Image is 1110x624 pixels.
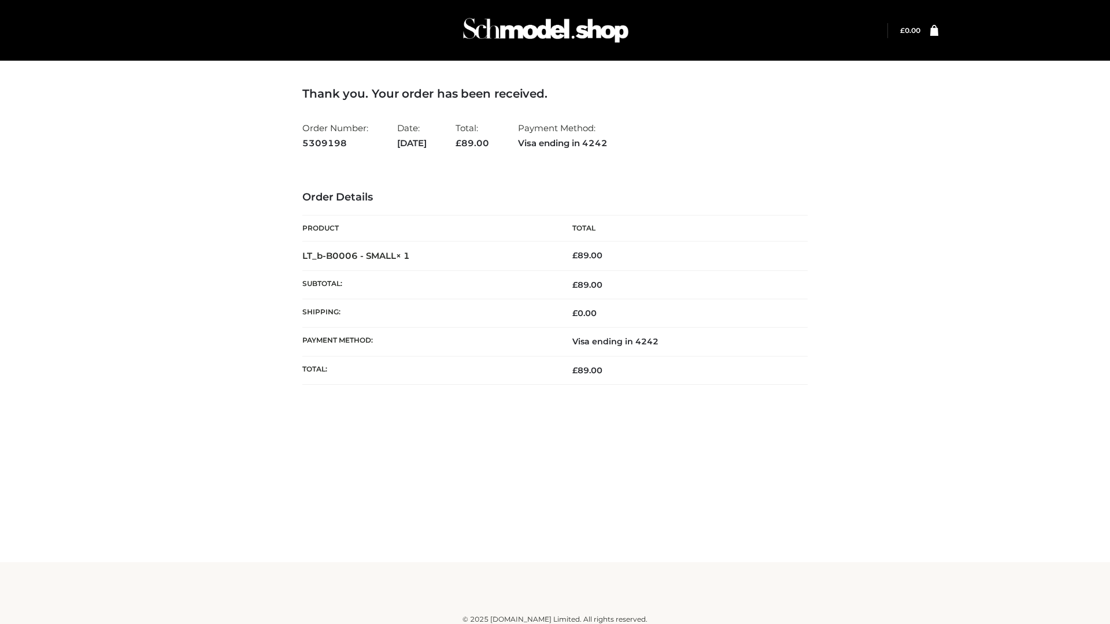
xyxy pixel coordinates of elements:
[459,8,632,53] img: Schmodel Admin 964
[302,136,368,151] strong: 5309198
[518,118,608,153] li: Payment Method:
[572,308,597,318] bdi: 0.00
[900,26,920,35] a: £0.00
[572,280,602,290] span: 89.00
[572,250,578,261] span: £
[302,299,555,328] th: Shipping:
[302,250,410,261] strong: LT_b-B0006 - SMALL
[572,280,578,290] span: £
[456,138,461,148] span: £
[302,216,555,242] th: Product
[302,328,555,356] th: Payment method:
[456,138,489,148] span: 89.00
[900,26,905,35] span: £
[572,250,602,261] bdi: 89.00
[302,118,368,153] li: Order Number:
[302,191,808,204] h3: Order Details
[302,356,555,384] th: Total:
[396,250,410,261] strong: × 1
[518,136,608,151] strong: Visa ending in 4242
[456,118,489,153] li: Total:
[572,365,602,376] span: 89.00
[555,328,808,356] td: Visa ending in 4242
[555,216,808,242] th: Total
[302,270,555,299] th: Subtotal:
[572,308,578,318] span: £
[572,365,578,376] span: £
[397,118,427,153] li: Date:
[302,87,808,101] h3: Thank you. Your order has been received.
[900,26,920,35] bdi: 0.00
[397,136,427,151] strong: [DATE]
